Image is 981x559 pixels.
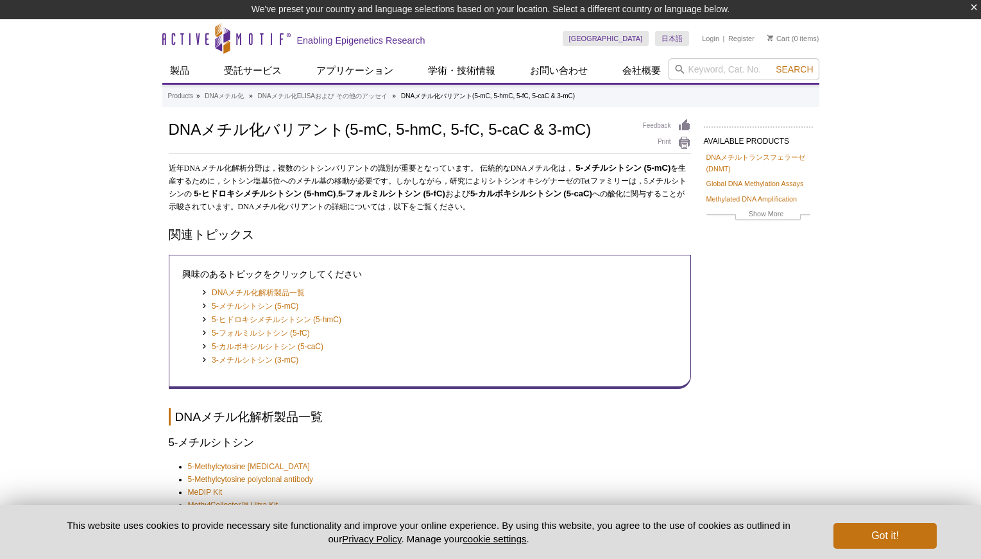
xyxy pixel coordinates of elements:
li: (0 items) [767,31,819,46]
li: | [723,31,725,46]
a: 3-メチルシトシン (3-mC) [212,354,298,366]
a: 5-ヒドロキシメチルシトシン (5-hmC) [212,313,341,326]
button: cookie settings [463,533,526,544]
a: DNAメチルトランスフェラーゼ(DNMT) [706,151,810,175]
img: Your Cart [767,35,773,41]
strong: 5-フォルミルシトシン (5-fC) [338,189,445,198]
strong: 5-ヒドロキシメチルシトシン (5-hmC) [194,189,336,198]
p: This website uses cookies to provide necessary site functionality and improve your online experie... [45,519,813,546]
li: » [249,92,253,99]
a: DNAメチル化 [205,90,244,102]
h2: 関連トピックス [169,226,691,243]
a: 5-カルボキシルシトシン (5-caC) [212,340,323,353]
strong: 5-メチルシトシン (5-mC) [576,163,670,173]
span: DNA [184,164,201,173]
a: MethylCollector™ Ultra Kit [188,499,278,512]
a: DNAメチル化ELISAおよび その他のアッセイ [258,90,388,102]
span: メチル化バリアントの詳細については，以下をご覧ください。 [255,202,470,211]
a: 5-Methylcytosine polyclonal antibody [188,473,313,486]
a: 製品 [162,58,197,83]
a: 日本語 [655,31,689,46]
a: アプリケーション [309,58,401,83]
a: 学術・技術情報 [420,58,503,83]
a: 会社概要 [615,58,669,83]
a: Feedback [643,119,691,133]
span: 5 [644,176,648,185]
span: Tet [581,176,590,185]
a: 5-メチルシトシン (5-mC) [212,300,298,313]
li: » [393,92,397,99]
li: » [196,92,200,99]
h2: DNAメチル化解析製品一覧 [169,408,691,426]
a: Print [643,136,691,150]
span: しかしながら，研究によりシトシンオキシゲナーゼの [396,176,581,185]
span: DNA [238,202,255,211]
span: への酸化に関与することが示唆されています。 [169,189,685,211]
a: 5-フォルミルシトシン (5-fC) [212,327,310,340]
span: ファミリーは， [590,176,644,185]
h2: AVAILABLE PRODUCTS [704,126,813,150]
strong: 5-カルボキシルシトシン (5-caC) [470,189,592,198]
span: 近年 [169,164,184,173]
a: 5-Methylcytosine [MEDICAL_DATA] [188,460,310,473]
a: Products [168,90,193,102]
h3: 5-メチルシトシン [169,435,691,451]
li: DNAメチル化バリアント(5-mC, 5-hmC, 5-fC, 5-caC & 3-mC) [401,92,575,99]
a: Register [728,34,755,43]
button: Got it! [833,523,936,549]
input: Keyword, Cat. No. [669,58,819,80]
a: MeDIP Kit [188,486,223,499]
h2: Enabling Epigenetics Research [297,35,425,46]
span: 位へのメチル基の移動が必要です。 [273,176,396,185]
a: お問い合わせ [522,58,595,83]
a: DNAメチル化解析製品一覧 [212,286,305,299]
h1: DNAメチル化バリアント(5-mC, 5-hmC, 5-fC, 5-caC & 3-mC) [169,119,630,138]
a: 受託サービス [216,58,289,83]
a: Login [702,34,719,43]
span: メチル化解析分野は，複数のシトシンバリアントの識別が重要となっています。 伝統的な [201,164,511,173]
span: DNA [511,164,527,173]
span: 5 [269,176,273,185]
a: Methylated DNA Amplification [706,193,798,205]
a: Show More [706,208,810,223]
button: Search [772,64,817,75]
p: , および [169,162,691,213]
span: メチル化は， [527,164,574,173]
a: Global DNA Methylation Assays [706,178,804,189]
a: Cart [767,34,790,43]
a: [GEOGRAPHIC_DATA] [563,31,649,46]
a: Privacy Policy [342,533,401,544]
span: Search [776,64,813,74]
h4: 興味のあるトピックをクリックしてください [182,268,678,280]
